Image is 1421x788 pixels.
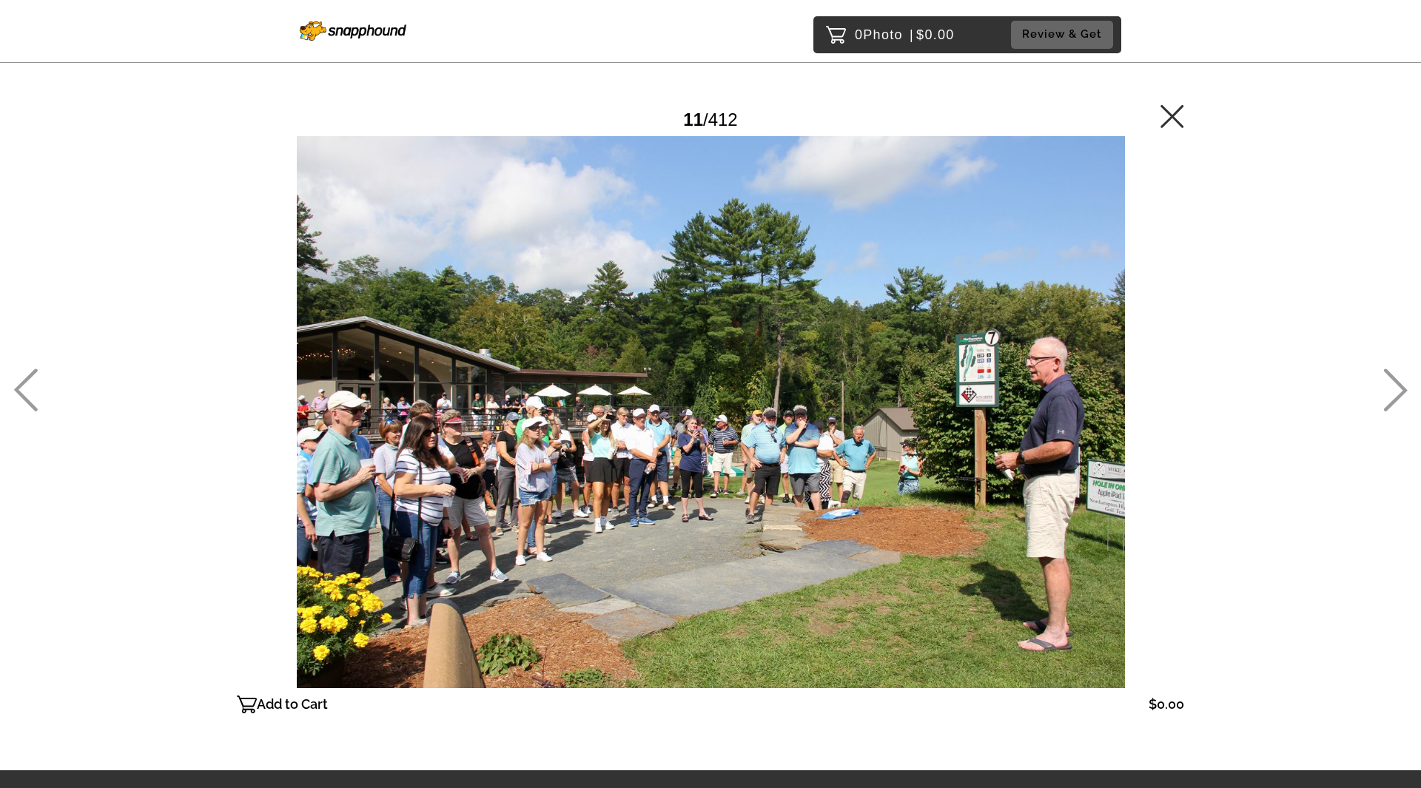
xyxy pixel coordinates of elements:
[257,693,328,716] p: Add to Cart
[1011,21,1118,48] a: Review & Get
[708,110,738,129] span: 412
[855,23,955,47] p: 0 $0.00
[683,110,703,129] span: 11
[863,23,903,47] span: Photo
[683,104,737,135] div: /
[1011,21,1113,48] button: Review & Get
[300,21,406,41] img: Snapphound Logo
[910,27,914,42] span: |
[1149,693,1184,716] p: $0.00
